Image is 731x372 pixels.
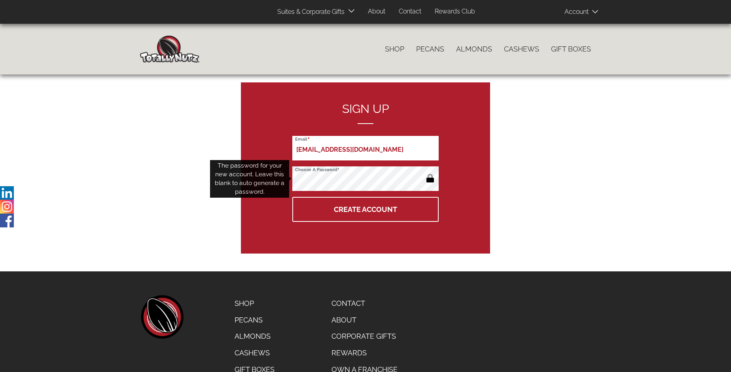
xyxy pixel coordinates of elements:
a: Suites & Corporate Gifts [271,4,347,20]
a: Gift Boxes [545,41,597,57]
div: The password for your new account. Leave this blank to auto generate a password. [210,160,289,198]
a: Cashews [229,345,280,361]
a: Rewards [326,345,403,361]
a: Almonds [229,328,280,345]
a: Corporate Gifts [326,328,403,345]
a: Shop [229,295,280,312]
a: Contact [326,295,403,312]
a: Almonds [450,41,498,57]
a: Contact [393,4,427,19]
h2: Sign up [292,102,439,124]
a: home [140,295,184,339]
a: About [362,4,391,19]
a: Pecans [410,41,450,57]
img: Home [140,36,199,63]
a: Pecans [229,312,280,328]
button: Create Account [292,197,439,222]
input: Email [292,136,439,160]
a: Cashews [498,41,545,57]
a: About [326,312,403,328]
a: Shop [379,41,410,57]
a: Rewards Club [429,4,481,19]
